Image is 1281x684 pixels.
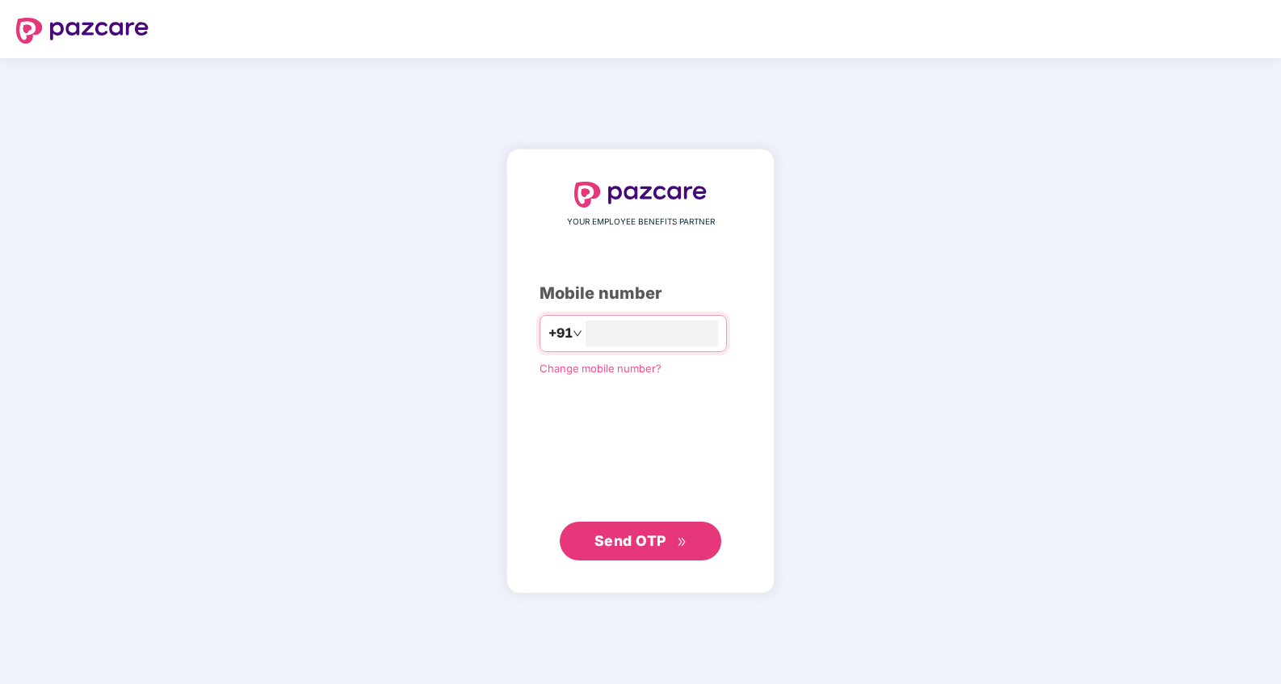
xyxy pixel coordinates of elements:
[573,329,582,338] span: down
[16,18,149,44] img: logo
[540,281,741,306] div: Mobile number
[574,182,707,208] img: logo
[567,216,715,229] span: YOUR EMPLOYEE BENEFITS PARTNER
[560,522,721,560] button: Send OTPdouble-right
[594,532,666,549] span: Send OTP
[540,362,661,375] a: Change mobile number?
[677,537,687,548] span: double-right
[548,323,573,343] span: +91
